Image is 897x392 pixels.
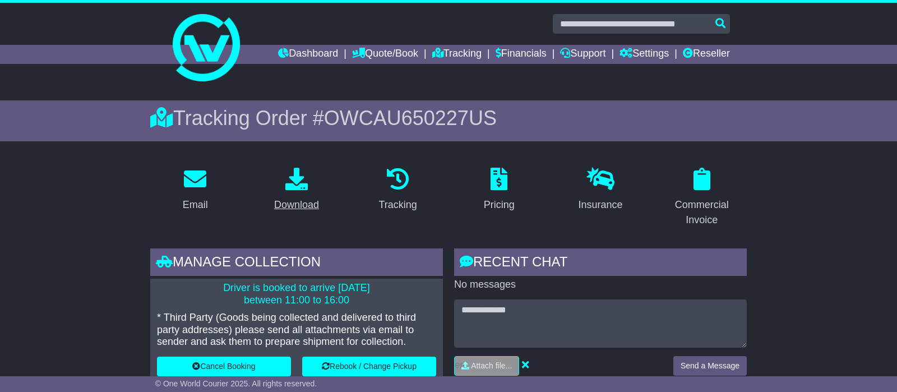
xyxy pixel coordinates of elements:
[619,45,669,64] a: Settings
[379,197,417,213] div: Tracking
[477,164,522,216] a: Pricing
[274,197,319,213] div: Download
[683,45,730,64] a: Reseller
[157,312,436,348] p: * Third Party (Goods being collected and delivered to third party addresses) please send all atta...
[664,197,739,228] div: Commercial Invoice
[267,164,326,216] a: Download
[372,164,424,216] a: Tracking
[673,356,747,376] button: Send a Message
[150,106,747,130] div: Tracking Order #
[560,45,605,64] a: Support
[454,248,747,279] div: RECENT CHAT
[155,379,317,388] span: © One World Courier 2025. All rights reserved.
[157,282,436,306] p: Driver is booked to arrive [DATE] between 11:00 to 16:00
[484,197,515,213] div: Pricing
[352,45,418,64] a: Quote/Book
[324,107,497,130] span: OWCAU650227US
[157,357,291,376] button: Cancel Booking
[578,197,622,213] div: Insurance
[302,357,436,376] button: Rebook / Change Pickup
[656,164,747,232] a: Commercial Invoice
[432,45,482,64] a: Tracking
[571,164,630,216] a: Insurance
[496,45,547,64] a: Financials
[175,164,215,216] a: Email
[150,248,443,279] div: Manage collection
[454,279,747,291] p: No messages
[278,45,338,64] a: Dashboard
[183,197,208,213] div: Email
